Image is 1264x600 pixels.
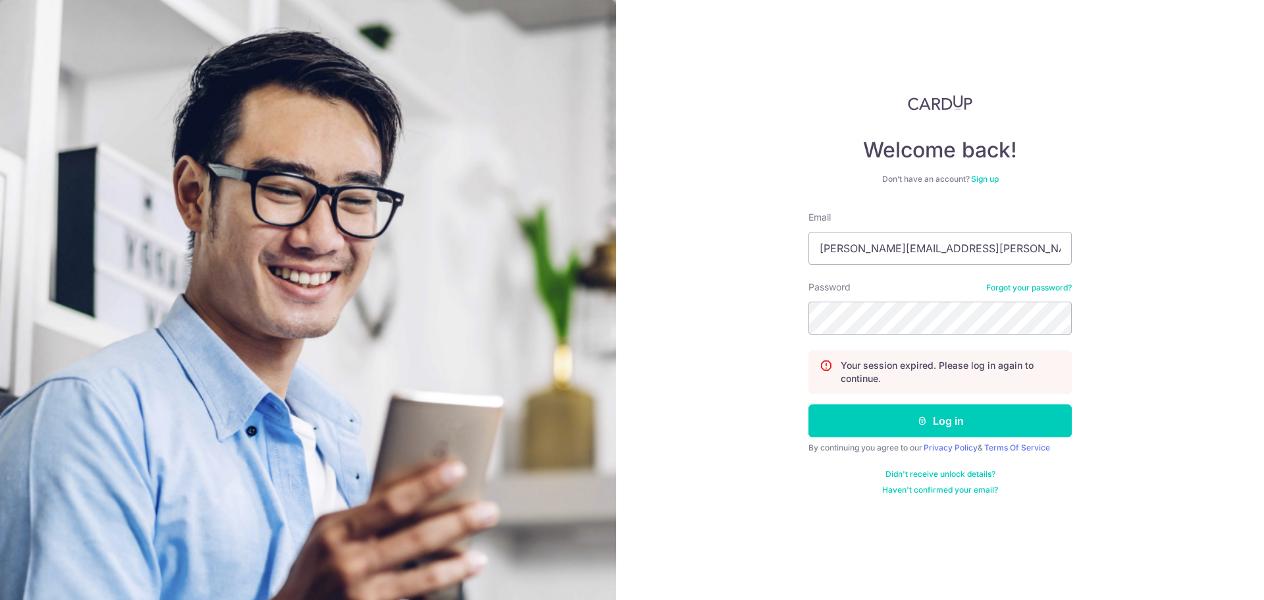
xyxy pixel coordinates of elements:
input: Enter your Email [808,232,1072,265]
a: Privacy Policy [924,443,978,452]
label: Password [808,281,851,294]
a: Haven't confirmed your email? [882,485,998,495]
label: Email [808,211,831,224]
a: Didn't receive unlock details? [885,469,995,479]
h4: Welcome back! [808,137,1072,163]
a: Terms Of Service [984,443,1050,452]
div: Don’t have an account? [808,174,1072,184]
img: CardUp Logo [908,95,972,111]
a: Sign up [971,174,999,184]
a: Forgot your password? [986,283,1072,293]
p: Your session expired. Please log in again to continue. [841,359,1061,385]
button: Log in [808,404,1072,437]
div: By continuing you agree to our & [808,443,1072,453]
